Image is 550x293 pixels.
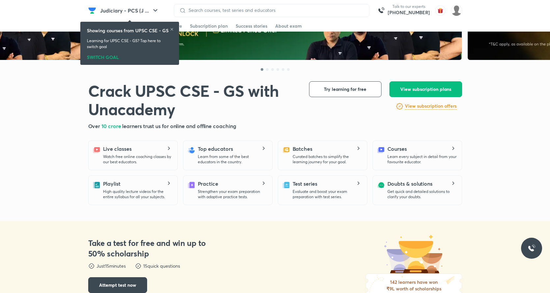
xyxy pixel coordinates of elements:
img: call-us [375,4,388,17]
p: Evaluate and boost your exam preparation with test series. [293,189,362,200]
button: Attempt test now [88,277,147,293]
h6: 142 learners have won [380,279,448,285]
a: About exam [275,21,302,31]
img: Abdul Ramzeen [451,5,462,16]
h3: Take a test for free and win up to 50% scholarship [88,238,212,259]
div: Subscription plan [190,23,228,29]
p: Strengthen your exam preparation with adaptive practice tests. [198,189,267,200]
span: 10 crore [101,122,122,129]
input: Search courses, test series and educators [186,8,364,13]
img: ttu [528,244,536,252]
div: About exam [275,23,302,29]
p: High quality lecture videos for the entire syllabus for all your subjects. [103,189,172,200]
h5: Live classes [103,145,132,153]
a: [PHONE_NUMBER] [388,9,430,16]
button: Try learning for free [309,81,381,97]
p: Talk to our experts [388,4,430,9]
img: dst-trophy [382,234,445,274]
a: Success stories [236,21,267,31]
p: Learn every subject in detail from your favourite educator. [387,154,457,165]
p: 15 quick questions [143,263,180,269]
img: avatar [435,5,446,16]
h6: Showing courses from UPSC CSE - GS [87,27,169,34]
h6: View subscription offers [405,103,457,110]
h6: ₹9L worth of scholarships [380,285,448,292]
span: View subscription plans [400,86,451,93]
h5: Playlist [103,180,120,188]
img: dst-points [135,263,142,269]
h1: Crack UPSC CSE - GS with Unacademy [88,81,299,118]
button: Judiciary - PCS (J ... [96,4,163,17]
a: Subscription plan [190,21,228,31]
h5: Courses [387,145,407,153]
h5: Batches [293,145,312,153]
span: learners trust us for online and offline coaching [122,122,236,129]
p: Watch free online coaching classes by our best educators. [103,154,172,165]
p: Learn from some of the best educators in the country. [198,154,267,165]
p: Just 15 minutes [96,263,126,269]
h5: Doubts & solutions [387,180,433,188]
button: View subscription plans [389,81,462,97]
img: dst-points [88,263,95,269]
span: Attempt test now [99,282,136,288]
img: Company Logo [88,7,96,14]
h5: Test series [293,180,317,188]
p: Learning for UPSC CSE - GS? Tap here to switch goal [87,38,172,50]
p: Curated batches to simplify the learning journey for your goal. [293,154,362,165]
a: View subscription offers [405,102,457,110]
span: Try learning for free [324,86,366,93]
span: Over [88,122,102,129]
h5: Top educators [198,145,233,153]
div: SWITCH GOAL [87,52,172,60]
p: Get quick and detailed solutions to clarify your doubts. [387,189,457,200]
h5: Practice [198,180,218,188]
div: Success stories [236,23,267,29]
